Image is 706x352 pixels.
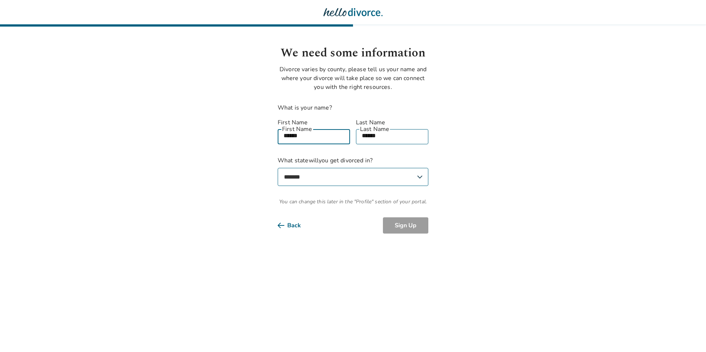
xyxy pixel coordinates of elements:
[383,217,428,234] button: Sign Up
[278,44,428,62] h1: We need some information
[278,198,428,206] span: You can change this later in the "Profile" section of your portal.
[356,118,428,127] label: Last Name
[278,156,428,186] label: What state will you get divorced in?
[669,317,706,352] iframe: Chat Widget
[278,217,313,234] button: Back
[278,65,428,92] p: Divorce varies by county, please tell us your name and where your divorce will take place so we c...
[278,104,332,112] label: What is your name?
[278,118,350,127] label: First Name
[278,168,428,186] select: What statewillyou get divorced in?
[323,5,383,20] img: Hello Divorce Logo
